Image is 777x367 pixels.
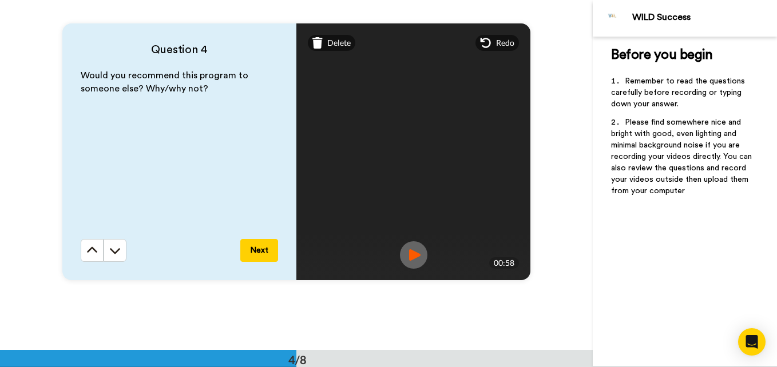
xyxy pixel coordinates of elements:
div: Delete [308,35,355,51]
span: Redo [496,37,514,49]
span: Would you recommend this program to someone else? Why/why not? [81,71,251,93]
div: 00:58 [489,257,519,269]
div: Open Intercom Messenger [738,328,766,356]
div: Redo [475,35,519,51]
span: Delete [327,37,351,49]
h4: Question 4 [81,42,278,58]
img: ic_record_play.svg [400,241,427,269]
div: WILD Success [632,12,776,23]
img: Profile Image [599,5,627,32]
span: Remember to read the questions carefully before recording or typing down your answer. [611,77,747,108]
span: Before you begin [611,48,712,62]
button: Next [240,239,278,262]
span: Please find somewhere nice and bright with good, even lighting and minimal background noise if yo... [611,118,754,195]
